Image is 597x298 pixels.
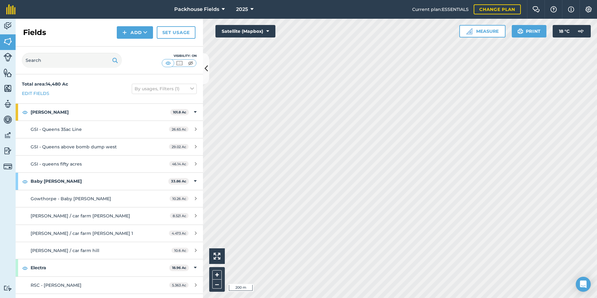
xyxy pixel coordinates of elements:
[559,25,570,37] span: 18 ° C
[172,266,186,270] strong: 18.96 Ac
[474,4,521,14] a: Change plan
[171,248,189,253] span: 10.6 Ac
[187,60,195,66] img: svg+xml;base64,PHN2ZyB4bWxucz0iaHR0cDovL3d3dy53My5vcmcvMjAwMC9zdmciIHdpZHRoPSI1MCIgaGVpZ2h0PSI0MC...
[31,127,82,132] span: GSI - Queens 35ac Line
[16,207,203,224] a: [PERSON_NAME] / car farm [PERSON_NAME]8.521 Ac
[162,53,197,58] div: Visibility: On
[31,161,82,167] span: GSI - queens fifty acres
[550,6,557,12] img: A question mark icon
[22,178,28,185] img: svg+xml;base64,PHN2ZyB4bWxucz0iaHR0cDovL3d3dy53My5vcmcvMjAwMC9zdmciIHdpZHRoPSIxOCIgaGVpZ2h0PSIyNC...
[214,253,220,260] img: Four arrows, one pointing top left, one top right, one bottom right and the last bottom left
[170,196,189,201] span: 10.26 Ac
[236,6,248,13] span: 2025
[16,277,203,294] a: RSC - [PERSON_NAME]5.363 Ac
[3,99,12,109] img: svg+xml;base64,PD94bWwgdmVyc2lvbj0iMS4wIiBlbmNvZGluZz0idXRmLTgiPz4KPCEtLSBHZW5lcmF0b3I6IEFkb2JlIE...
[169,161,189,166] span: 46.14 Ac
[31,213,130,219] span: [PERSON_NAME] / car farm [PERSON_NAME]
[3,131,12,140] img: svg+xml;base64,PD94bWwgdmVyc2lvbj0iMS4wIiBlbmNvZGluZz0idXRmLTgiPz4KPCEtLSBHZW5lcmF0b3I6IEFkb2JlIE...
[6,4,16,14] img: fieldmargin Logo
[16,242,203,259] a: [PERSON_NAME] / car farm hill10.6 Ac
[585,6,592,12] img: A cog icon
[31,144,117,150] span: GSI - Queens above bomb dump west
[112,57,118,64] img: svg+xml;base64,PHN2ZyB4bWxucz0iaHR0cDovL3d3dy53My5vcmcvMjAwMC9zdmciIHdpZHRoPSIxOSIgaGVpZ2h0PSIyNC...
[517,27,523,35] img: svg+xml;base64,PHN2ZyB4bWxucz0iaHR0cDovL3d3dy53My5vcmcvMjAwMC9zdmciIHdpZHRoPSIxOSIgaGVpZ2h0PSIyNC...
[16,104,203,121] div: [PERSON_NAME]101.8 Ac
[31,248,99,253] span: [PERSON_NAME] / car farm hill
[132,84,197,94] button: By usages, Filters (1)
[3,53,12,62] img: svg+xml;base64,PD94bWwgdmVyc2lvbj0iMS4wIiBlbmNvZGluZz0idXRmLTgiPz4KPCEtLSBHZW5lcmF0b3I6IEFkb2JlIE...
[171,179,186,183] strong: 33.86 Ac
[512,25,547,37] button: Print
[412,6,469,13] span: Current plan : ESSENTIALS
[170,213,189,218] span: 8.521 Ac
[164,60,172,66] img: svg+xml;base64,PHN2ZyB4bWxucz0iaHR0cDovL3d3dy53My5vcmcvMjAwMC9zdmciIHdpZHRoPSI1MCIgaGVpZ2h0PSI0MC...
[16,138,203,155] a: GSI - Queens above bomb dump west29.02 Ac
[169,127,189,132] span: 26.65 Ac
[175,60,183,66] img: svg+xml;base64,PHN2ZyB4bWxucz0iaHR0cDovL3d3dy53My5vcmcvMjAwMC9zdmciIHdpZHRoPSI1MCIgaGVpZ2h0PSI0MC...
[212,280,222,289] button: –
[16,225,203,242] a: [PERSON_NAME] / car farm [PERSON_NAME] 14.473 Ac
[215,25,275,37] button: Satellite (Mapbox)
[553,25,591,37] button: 18 °C
[532,6,540,12] img: Two speech bubbles overlapping with the left bubble in the forefront
[157,26,195,39] a: Set usage
[3,68,12,77] img: svg+xml;base64,PHN2ZyB4bWxucz0iaHR0cDovL3d3dy53My5vcmcvMjAwMC9zdmciIHdpZHRoPSI1NiIgaGVpZ2h0PSI2MC...
[575,25,587,37] img: svg+xml;base64,PD94bWwgdmVyc2lvbj0iMS4wIiBlbmNvZGluZz0idXRmLTgiPz4KPCEtLSBHZW5lcmF0b3I6IEFkb2JlIE...
[31,282,81,288] span: RSC - [PERSON_NAME]
[16,156,203,172] a: GSI - queens fifty acres46.14 Ac
[16,190,203,207] a: Gowthorpe - Baby [PERSON_NAME]10.26 Ac
[212,270,222,280] button: +
[16,173,203,190] div: Baby [PERSON_NAME]33.86 Ac
[169,231,189,236] span: 4.473 Ac
[31,173,168,190] strong: Baby [PERSON_NAME]
[117,26,153,39] button: Add
[22,53,122,68] input: Search
[576,277,591,292] div: Open Intercom Messenger
[173,110,186,114] strong: 101.8 Ac
[3,162,12,171] img: svg+xml;base64,PD94bWwgdmVyc2lvbj0iMS4wIiBlbmNvZGluZz0idXRmLTgiPz4KPCEtLSBHZW5lcmF0b3I6IEFkb2JlIE...
[31,196,111,201] span: Gowthorpe - Baby [PERSON_NAME]
[22,81,68,87] strong: Total area : 14,480 Ac
[22,90,49,97] a: Edit fields
[174,6,219,13] span: Packhouse Fields
[3,115,12,124] img: svg+xml;base64,PD94bWwgdmVyc2lvbj0iMS4wIiBlbmNvZGluZz0idXRmLTgiPz4KPCEtLSBHZW5lcmF0b3I6IEFkb2JlIE...
[16,259,203,276] div: Electra18.96 Ac
[16,121,203,138] a: GSI - Queens 35ac Line26.65 Ac
[3,146,12,156] img: svg+xml;base64,PD94bWwgdmVyc2lvbj0iMS4wIiBlbmNvZGluZz0idXRmLTgiPz4KPCEtLSBHZW5lcmF0b3I6IEFkb2JlIE...
[466,28,472,34] img: Ruler icon
[3,285,12,291] img: svg+xml;base64,PD94bWwgdmVyc2lvbj0iMS4wIiBlbmNvZGluZz0idXRmLTgiPz4KPCEtLSBHZW5lcmF0b3I6IEFkb2JlIE...
[3,21,12,31] img: svg+xml;base64,PD94bWwgdmVyc2lvbj0iMS4wIiBlbmNvZGluZz0idXRmLTgiPz4KPCEtLSBHZW5lcmF0b3I6IEFkb2JlIE...
[22,108,28,116] img: svg+xml;base64,PHN2ZyB4bWxucz0iaHR0cDovL3d3dy53My5vcmcvMjAwMC9zdmciIHdpZHRoPSIxOCIgaGVpZ2h0PSIyNC...
[169,282,189,288] span: 5.363 Ac
[31,231,133,236] span: [PERSON_NAME] / car farm [PERSON_NAME] 1
[459,25,506,37] button: Measure
[22,264,28,272] img: svg+xml;base64,PHN2ZyB4bWxucz0iaHR0cDovL3d3dy53My5vcmcvMjAwMC9zdmciIHdpZHRoPSIxOCIgaGVpZ2h0PSIyNC...
[169,144,189,149] span: 29.02 Ac
[568,6,574,13] img: svg+xml;base64,PHN2ZyB4bWxucz0iaHR0cDovL3d3dy53My5vcmcvMjAwMC9zdmciIHdpZHRoPSIxNyIgaGVpZ2h0PSIxNy...
[3,84,12,93] img: svg+xml;base64,PHN2ZyB4bWxucz0iaHR0cDovL3d3dy53My5vcmcvMjAwMC9zdmciIHdpZHRoPSI1NiIgaGVpZ2h0PSI2MC...
[31,259,169,276] strong: Electra
[31,104,170,121] strong: [PERSON_NAME]
[3,37,12,46] img: svg+xml;base64,PHN2ZyB4bWxucz0iaHR0cDovL3d3dy53My5vcmcvMjAwMC9zdmciIHdpZHRoPSI1NiIgaGVpZ2h0PSI2MC...
[23,27,46,37] h2: Fields
[122,29,127,36] img: svg+xml;base64,PHN2ZyB4bWxucz0iaHR0cDovL3d3dy53My5vcmcvMjAwMC9zdmciIHdpZHRoPSIxNCIgaGVpZ2h0PSIyNC...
